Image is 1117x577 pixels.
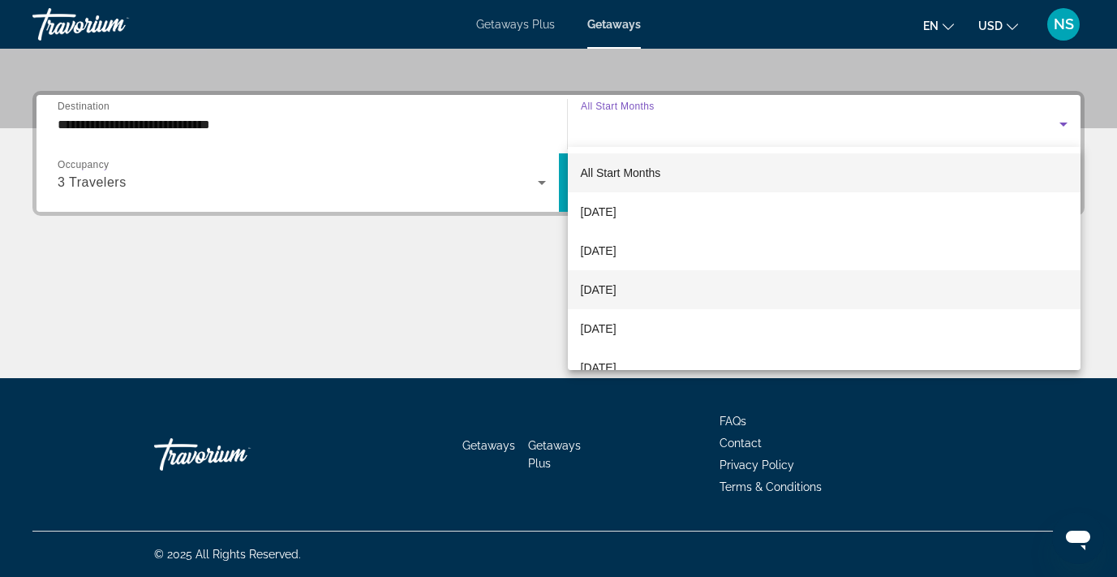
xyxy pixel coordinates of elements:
[581,280,616,299] span: [DATE]
[581,202,616,222] span: [DATE]
[581,358,616,377] span: [DATE]
[581,241,616,261] span: [DATE]
[581,166,661,179] span: All Start Months
[1052,512,1104,564] iframe: Button to launch messaging window
[581,319,616,338] span: [DATE]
